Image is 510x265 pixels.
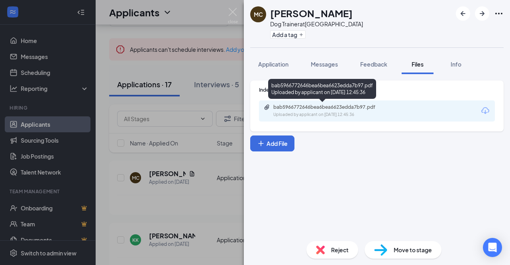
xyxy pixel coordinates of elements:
[456,6,470,21] button: ArrowLeftNew
[451,61,461,68] span: Info
[264,104,393,118] a: Paperclipbab5966772646bea6bea6623edda7b97.pdfUploaded by applicant on [DATE] 12:45:36
[331,245,349,254] span: Reject
[264,104,270,110] svg: Paperclip
[273,112,393,118] div: Uploaded by applicant on [DATE] 12:45:36
[477,9,487,18] svg: ArrowRight
[412,61,424,68] span: Files
[475,6,489,21] button: ArrowRight
[273,104,385,110] div: bab5966772646bea6bea6623edda7b97.pdf
[268,79,376,99] div: bab5966772646bea6bea6623edda7b97.pdf Uploaded by applicant on [DATE] 12:45:36
[250,135,294,151] button: Add FilePlus
[299,32,304,37] svg: Plus
[311,61,338,68] span: Messages
[483,238,502,257] div: Open Intercom Messenger
[270,6,353,20] h1: [PERSON_NAME]
[254,10,263,18] div: MC
[494,9,504,18] svg: Ellipses
[270,30,306,39] button: PlusAdd a tag
[258,61,288,68] span: Application
[481,106,490,116] svg: Download
[259,86,495,93] div: Indeed Resume
[257,139,265,147] svg: Plus
[458,9,468,18] svg: ArrowLeftNew
[360,61,387,68] span: Feedback
[270,20,363,28] div: Dog Trainer at [GEOGRAPHIC_DATA]
[394,245,432,254] span: Move to stage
